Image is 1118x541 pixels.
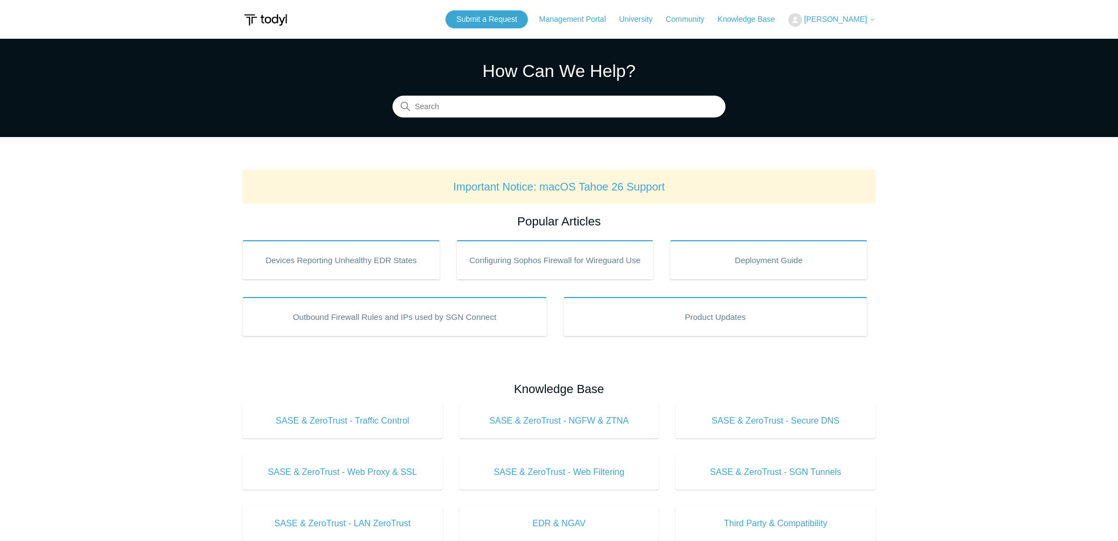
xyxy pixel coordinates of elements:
span: SASE & ZeroTrust - Web Filtering [475,466,643,479]
a: SASE & ZeroTrust - Web Filtering [459,455,659,490]
a: SASE & ZeroTrust - Traffic Control [242,403,443,438]
span: SASE & ZeroTrust - Web Proxy & SSL [259,466,426,479]
span: SASE & ZeroTrust - NGFW & ZTNA [475,414,643,427]
span: EDR & NGAV [475,517,643,530]
button: [PERSON_NAME] [788,13,876,27]
span: SASE & ZeroTrust - Secure DNS [692,414,859,427]
a: SASE & ZeroTrust - LAN ZeroTrust [242,506,443,541]
h2: Knowledge Base [242,380,876,398]
h1: How Can We Help? [393,58,725,84]
a: Community [666,14,716,25]
a: SASE & ZeroTrust - Web Proxy & SSL [242,455,443,490]
a: Third Party & Compatibility [675,506,876,541]
a: University [619,14,663,25]
a: Product Updates [563,297,868,336]
a: Outbound Firewall Rules and IPs used by SGN Connect [242,297,547,336]
span: Third Party & Compatibility [692,517,859,530]
a: SASE & ZeroTrust - Secure DNS [675,403,876,438]
input: Search [393,96,725,118]
a: Configuring Sophos Firewall for Wireguard Use [456,240,654,280]
span: SASE & ZeroTrust - Traffic Control [259,414,426,427]
a: Important Notice: macOS Tahoe 26 Support [453,181,665,193]
h2: Popular Articles [242,212,876,230]
a: Deployment Guide [670,240,867,280]
a: Knowledge Base [718,14,786,25]
span: SASE & ZeroTrust - SGN Tunnels [692,466,859,479]
a: EDR & NGAV [459,506,659,541]
span: [PERSON_NAME] [804,15,867,23]
img: Todyl Support Center Help Center home page [242,10,289,30]
a: Submit a Request [445,10,528,28]
a: SASE & ZeroTrust - NGFW & ZTNA [459,403,659,438]
a: Devices Reporting Unhealthy EDR States [242,240,440,280]
span: SASE & ZeroTrust - LAN ZeroTrust [259,517,426,530]
a: Management Portal [539,14,617,25]
a: SASE & ZeroTrust - SGN Tunnels [675,455,876,490]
